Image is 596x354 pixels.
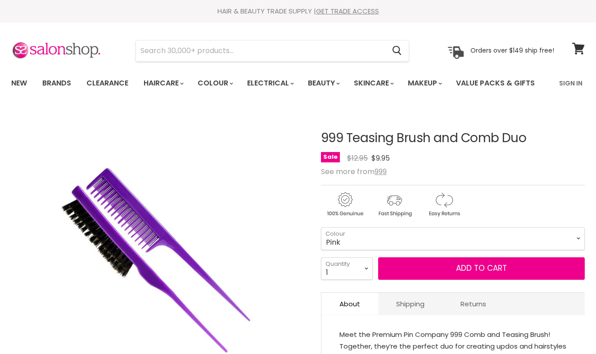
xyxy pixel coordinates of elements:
a: Shipping [378,293,442,315]
a: Returns [442,293,504,315]
img: shipping.gif [370,191,418,218]
a: Colour [191,74,239,93]
a: About [321,293,378,315]
a: Makeup [401,74,447,93]
span: Sale [321,152,340,162]
a: Value Packs & Gifts [449,74,542,93]
a: 999 [375,166,387,177]
a: Electrical [240,74,299,93]
select: Quantity [321,257,373,280]
button: Add to cart [378,257,585,280]
span: Add to cart [456,263,507,273]
a: Haircare [137,74,189,93]
a: New [5,74,34,93]
form: Product [135,40,409,62]
button: Search [385,40,409,61]
span: $9.95 [371,153,390,163]
ul: Main menu [5,70,548,96]
a: Sign In [554,74,588,93]
a: GET TRADE ACCESS [316,6,379,16]
img: returns.gif [420,191,468,218]
img: genuine.gif [321,191,369,218]
span: $12.95 [347,153,368,163]
span: See more from [321,166,387,177]
a: Beauty [301,74,345,93]
p: Orders over $149 ship free! [470,46,554,54]
a: Brands [36,74,78,93]
h1: 999 Teasing Brush and Comb Duo [321,131,585,145]
a: Skincare [347,74,399,93]
a: Clearance [80,74,135,93]
input: Search [136,40,385,61]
